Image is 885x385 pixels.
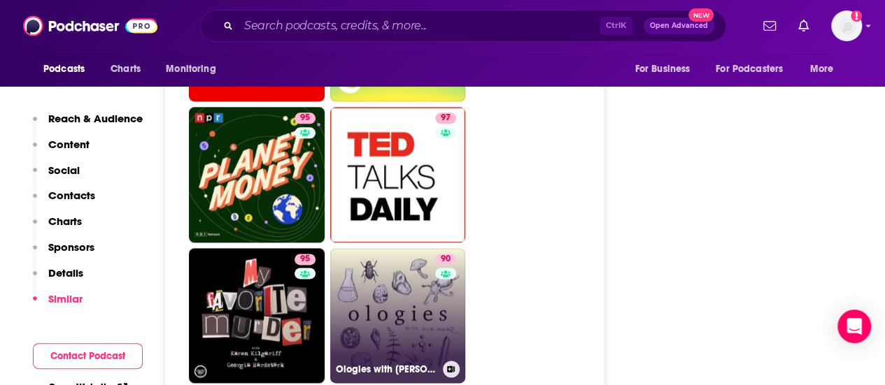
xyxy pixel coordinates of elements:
a: 97 [435,112,456,124]
a: Show notifications dropdown [758,14,781,38]
button: Charts [33,215,82,240]
button: Details [33,266,83,292]
span: New [688,8,714,22]
button: open menu [34,56,103,82]
a: 95 [295,112,316,124]
svg: Add a profile image [851,10,862,22]
p: Social [48,164,80,177]
span: 95 [300,111,310,125]
p: Sponsors [48,240,94,254]
a: 95 [189,248,325,384]
button: open menu [625,56,707,82]
button: Contacts [33,189,95,215]
img: Podchaser - Follow, Share and Rate Podcasts [23,13,157,39]
p: Charts [48,215,82,228]
p: Content [48,138,90,151]
a: 90Ologies with [PERSON_NAME] [330,248,466,384]
span: Monitoring [166,59,215,79]
span: 90 [441,252,451,266]
p: Similar [48,292,83,305]
a: Show notifications dropdown [793,14,814,38]
span: Charts [111,59,141,79]
span: For Podcasters [716,59,783,79]
button: open menu [156,56,234,82]
div: Search podcasts, credits, & more... [200,10,726,42]
span: Podcasts [43,59,85,79]
a: 95 [189,107,325,242]
button: Sponsors [33,240,94,266]
span: 95 [300,252,310,266]
button: Social [33,164,80,189]
a: 97 [330,107,466,242]
button: Reach & Audience [33,112,143,138]
img: User Profile [831,10,862,41]
a: 90 [435,254,456,265]
span: Logged in as mdekoning [831,10,862,41]
span: More [810,59,834,79]
button: Show profile menu [831,10,862,41]
h3: Ologies with [PERSON_NAME] [336,363,437,375]
span: 97 [441,111,451,125]
p: Details [48,266,83,279]
p: Contacts [48,189,95,202]
button: Similar [33,292,83,318]
p: Reach & Audience [48,112,143,125]
input: Search podcasts, credits, & more... [239,15,600,37]
button: open menu [707,56,803,82]
button: open menu [800,56,851,82]
button: Content [33,138,90,164]
a: Charts [101,56,149,82]
a: 95 [295,254,316,265]
span: For Business [635,59,690,79]
span: Ctrl K [600,17,632,35]
button: Contact Podcast [33,343,143,369]
button: Open AdvancedNew [644,17,714,34]
span: Open Advanced [650,22,708,29]
div: Open Intercom Messenger [837,310,871,343]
